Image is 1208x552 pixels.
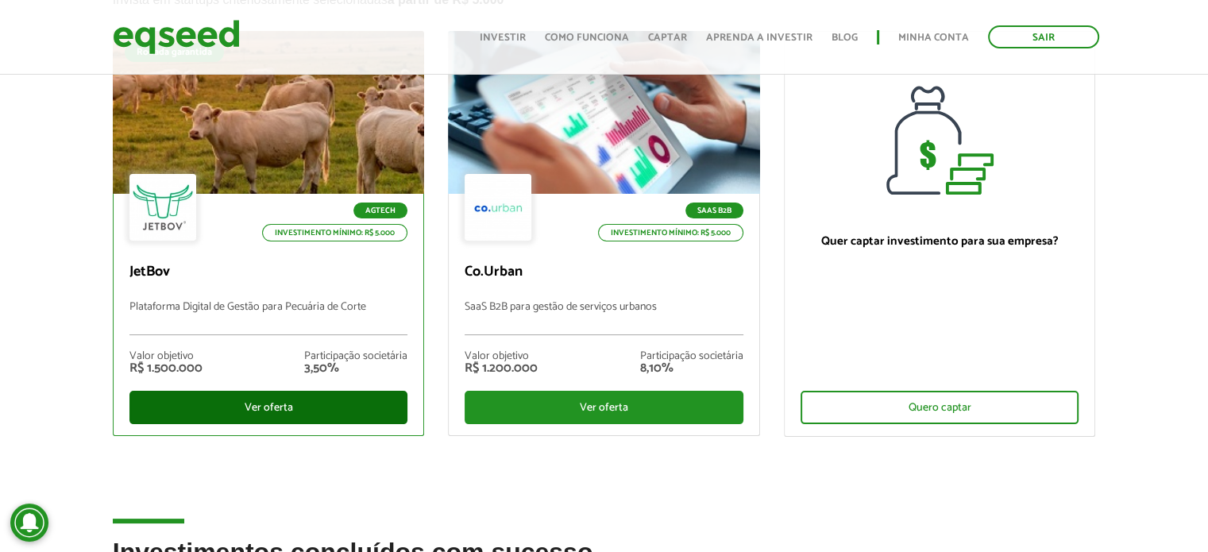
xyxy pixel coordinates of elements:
p: Co.Urban [465,264,743,281]
div: R$ 1.200.000 [465,362,538,375]
div: 8,10% [640,362,743,375]
div: Ver oferta [129,391,408,424]
p: JetBov [129,264,408,281]
div: R$ 1.500.000 [129,362,203,375]
p: Investimento mínimo: R$ 5.000 [598,224,743,241]
a: Blog [832,33,858,43]
div: 3,50% [304,362,407,375]
a: SaaS B2B Investimento mínimo: R$ 5.000 Co.Urban SaaS B2B para gestão de serviços urbanos Valor ob... [448,31,760,436]
a: Quer captar investimento para sua empresa? Quero captar [784,31,1096,437]
p: Plataforma Digital de Gestão para Pecuária de Corte [129,301,408,335]
img: EqSeed [113,16,240,58]
div: Participação societária [640,351,743,362]
a: Investir [480,33,526,43]
a: Sair [988,25,1099,48]
p: Agtech [353,203,407,218]
p: Quer captar investimento para sua empresa? [801,234,1079,249]
div: Valor objetivo [465,351,538,362]
div: Ver oferta [465,391,743,424]
p: SaaS B2B [685,203,743,218]
a: Minha conta [898,33,969,43]
p: SaaS B2B para gestão de serviços urbanos [465,301,743,335]
p: Investimento mínimo: R$ 5.000 [262,224,407,241]
a: Como funciona [545,33,629,43]
div: Quero captar [801,391,1079,424]
a: Rodada garantida Agtech Investimento mínimo: R$ 5.000 JetBov Plataforma Digital de Gestão para Pe... [113,31,425,436]
a: Captar [648,33,687,43]
div: Valor objetivo [129,351,203,362]
div: Participação societária [304,351,407,362]
a: Aprenda a investir [706,33,812,43]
